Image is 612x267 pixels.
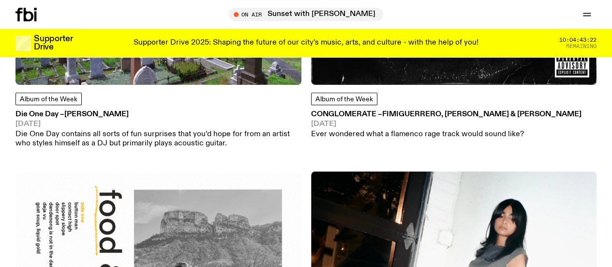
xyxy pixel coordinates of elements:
a: CONGLOMERATE –Fimiguerrero, [PERSON_NAME] & [PERSON_NAME][DATE]Ever wondered what a flamenco rage... [311,111,582,139]
h3: Die One Day – [15,111,301,118]
a: Album of the Week [311,93,377,105]
a: Album of the Week [15,93,82,105]
a: Die One Day –[PERSON_NAME][DATE]Die One Day contains all sorts of fun surprises that you’d hope f... [15,111,301,148]
span: Fimiguerrero, [PERSON_NAME] & [PERSON_NAME] [382,110,582,118]
p: Die One Day contains all sorts of fun surprises that you’d hope for from an artist who styles him... [15,130,301,148]
span: [PERSON_NAME] [64,110,129,118]
span: [DATE] [311,121,582,128]
h3: Supporter Drive [34,35,73,51]
span: [DATE] [15,121,301,128]
p: Supporter Drive 2025: Shaping the future of our city’s music, arts, and culture - with the help o... [134,39,478,47]
button: On AirSunset with [PERSON_NAME] [229,8,383,21]
span: Album of the Week [20,96,77,103]
span: 10:04:43:22 [559,37,597,43]
span: Remaining [566,44,597,49]
span: Album of the Week [315,96,373,103]
h3: CONGLOMERATE – [311,111,582,118]
p: Ever wondered what a flamenco rage track would sound like? [311,130,582,139]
